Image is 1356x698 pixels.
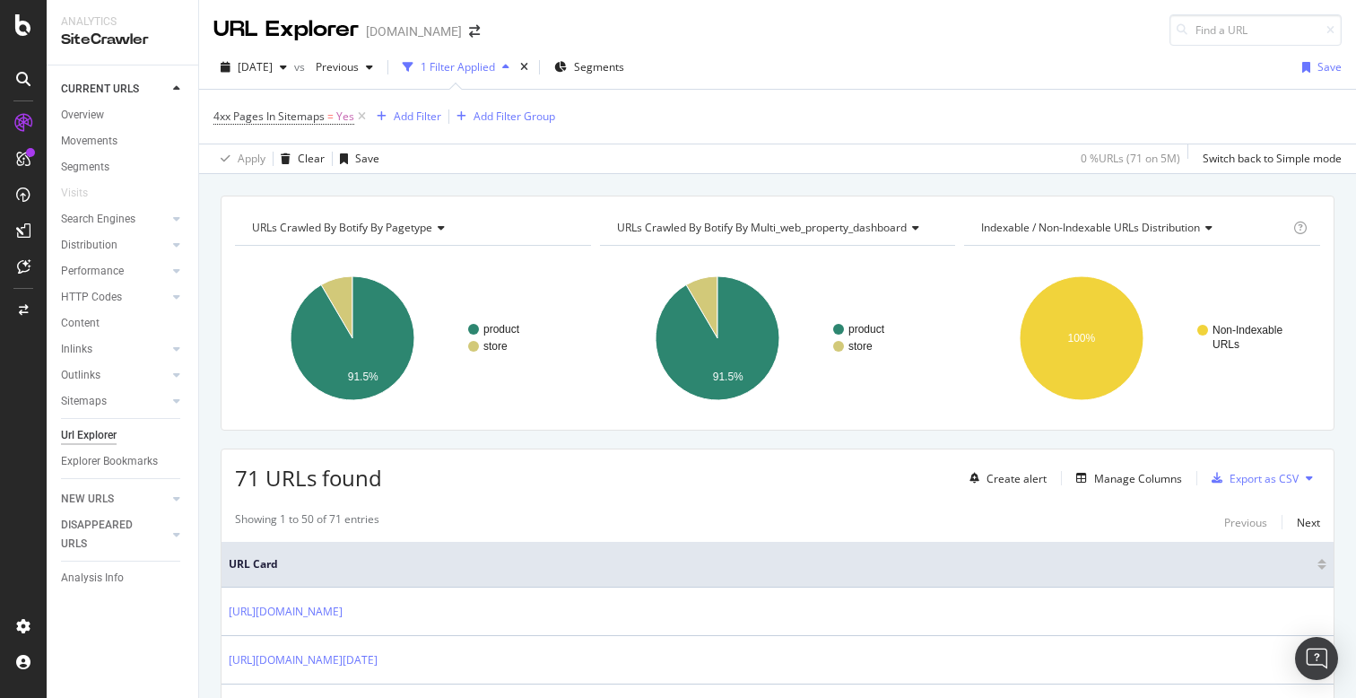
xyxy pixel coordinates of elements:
a: CURRENT URLS [61,80,168,99]
a: Analysis Info [61,569,186,588]
h4: Indexable / Non-Indexable URLs Distribution [978,214,1290,242]
text: product [848,323,885,336]
div: Switch back to Simple mode [1203,151,1342,166]
div: Manage Columns [1094,471,1182,486]
div: 1 Filter Applied [421,59,495,74]
div: Outlinks [61,366,100,385]
div: Save [355,151,379,166]
button: [DATE] [213,53,294,82]
button: Manage Columns [1069,467,1182,489]
button: Apply [213,144,265,173]
button: 1 Filter Applied [395,53,517,82]
text: URLs [1213,338,1239,351]
div: Clear [298,151,325,166]
div: Performance [61,262,124,281]
a: [URL][DOMAIN_NAME][DATE] [229,651,378,669]
div: Add Filter [394,109,441,124]
text: 91.5% [712,371,743,383]
span: Previous [309,59,359,74]
svg: A chart. [235,260,591,416]
h4: URLs Crawled By Botify By multi_web_property_dashboard [613,214,940,242]
div: Previous [1224,515,1267,530]
span: Indexable / Non-Indexable URLs distribution [981,220,1200,235]
div: Create alert [987,471,1047,486]
div: URL Explorer [213,14,359,45]
a: Url Explorer [61,426,186,445]
div: Content [61,314,100,333]
div: Sitemaps [61,392,107,411]
button: Segments [547,53,631,82]
div: NEW URLS [61,490,114,509]
div: Segments [61,158,109,177]
div: HTTP Codes [61,288,122,307]
button: Save [1295,53,1342,82]
a: HTTP Codes [61,288,168,307]
span: Yes [336,104,354,129]
span: URL Card [229,556,1313,572]
text: Non-Indexable [1213,324,1282,336]
div: Analysis Info [61,569,124,588]
div: Export as CSV [1230,471,1299,486]
div: Open Intercom Messenger [1295,637,1338,680]
a: Inlinks [61,340,168,359]
div: DISAPPEARED URLS [61,516,152,554]
div: Movements [61,132,117,151]
button: Add Filter [369,106,441,127]
a: Sitemaps [61,392,168,411]
a: Segments [61,158,186,177]
button: Switch back to Simple mode [1195,144,1342,173]
div: Explorer Bookmarks [61,452,158,471]
a: Content [61,314,186,333]
div: Search Engines [61,210,135,229]
div: times [517,58,532,76]
input: Find a URL [1169,14,1342,46]
div: Apply [238,151,265,166]
div: 0 % URLs ( 71 on 5M ) [1081,151,1180,166]
svg: A chart. [600,260,956,416]
a: Distribution [61,236,168,255]
span: 4xx Pages In Sitemaps [213,109,325,124]
span: 2025 Aug. 29th [238,59,273,74]
text: store [483,340,508,353]
button: Previous [309,53,380,82]
div: arrow-right-arrow-left [469,25,480,38]
div: Add Filter Group [474,109,555,124]
div: Next [1297,515,1320,530]
div: Visits [61,184,88,203]
span: = [327,109,334,124]
button: Next [1297,511,1320,533]
h4: URLs Crawled By Botify By pagetype [248,214,575,242]
div: Distribution [61,236,117,255]
a: Explorer Bookmarks [61,452,186,471]
button: Add Filter Group [449,106,555,127]
div: CURRENT URLS [61,80,139,99]
div: Inlinks [61,340,92,359]
text: store [848,340,873,353]
div: Showing 1 to 50 of 71 entries [235,511,379,533]
button: Create alert [962,464,1047,493]
span: vs [294,59,309,74]
span: URLs Crawled By Botify By multi_web_property_dashboard [617,220,907,235]
a: Search Engines [61,210,168,229]
div: Analytics [61,14,184,30]
text: product [483,323,520,336]
div: [DOMAIN_NAME] [366,22,462,40]
span: URLs Crawled By Botify By pagetype [252,220,432,235]
a: Visits [61,184,106,203]
a: NEW URLS [61,490,168,509]
button: Export as CSV [1204,464,1299,493]
a: Performance [61,262,168,281]
button: Clear [274,144,325,173]
a: DISAPPEARED URLS [61,516,168,554]
svg: A chart. [964,260,1320,416]
button: Save [333,144,379,173]
a: Outlinks [61,366,168,385]
a: Movements [61,132,186,151]
div: SiteCrawler [61,30,184,50]
text: 91.5% [348,371,378,383]
div: Save [1317,59,1342,74]
span: 71 URLs found [235,463,382,493]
